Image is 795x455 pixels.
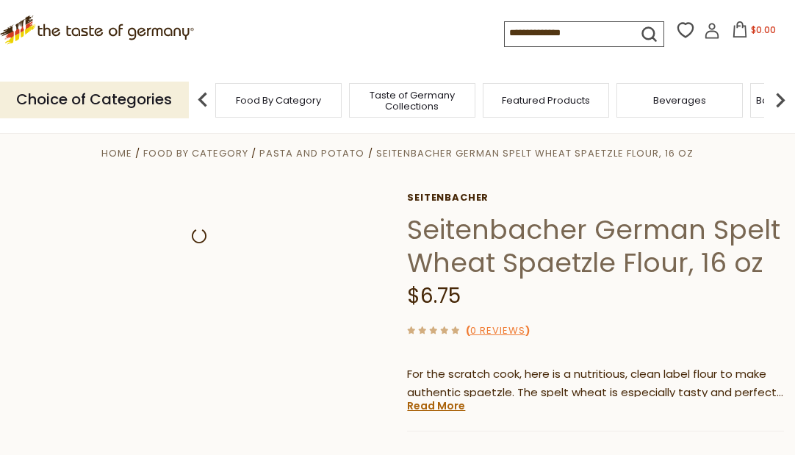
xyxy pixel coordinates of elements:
[407,398,465,413] a: Read More
[407,192,784,204] a: Seitenbacher
[407,282,461,310] span: $6.75
[751,24,776,36] span: $0.00
[502,95,590,106] a: Featured Products
[407,213,784,279] h1: Seitenbacher German Spelt Wheat Spaetzle Flour, 16 oz
[766,85,795,115] img: next arrow
[466,323,530,337] span: ( )
[407,365,784,402] p: For the scratch cook, here is a nutritious, clean label flour to make authentic spaetzle. The spe...
[101,146,132,160] a: Home
[353,90,471,112] a: Taste of Germany Collections
[376,146,694,160] a: Seitenbacher German Spelt Wheat Spaetzle Flour, 16 oz
[723,21,785,43] button: $0.00
[236,95,321,106] a: Food By Category
[188,85,217,115] img: previous arrow
[470,323,525,339] a: 0 Reviews
[259,146,364,160] a: Pasta and Potato
[653,95,706,106] a: Beverages
[143,146,248,160] a: Food By Category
